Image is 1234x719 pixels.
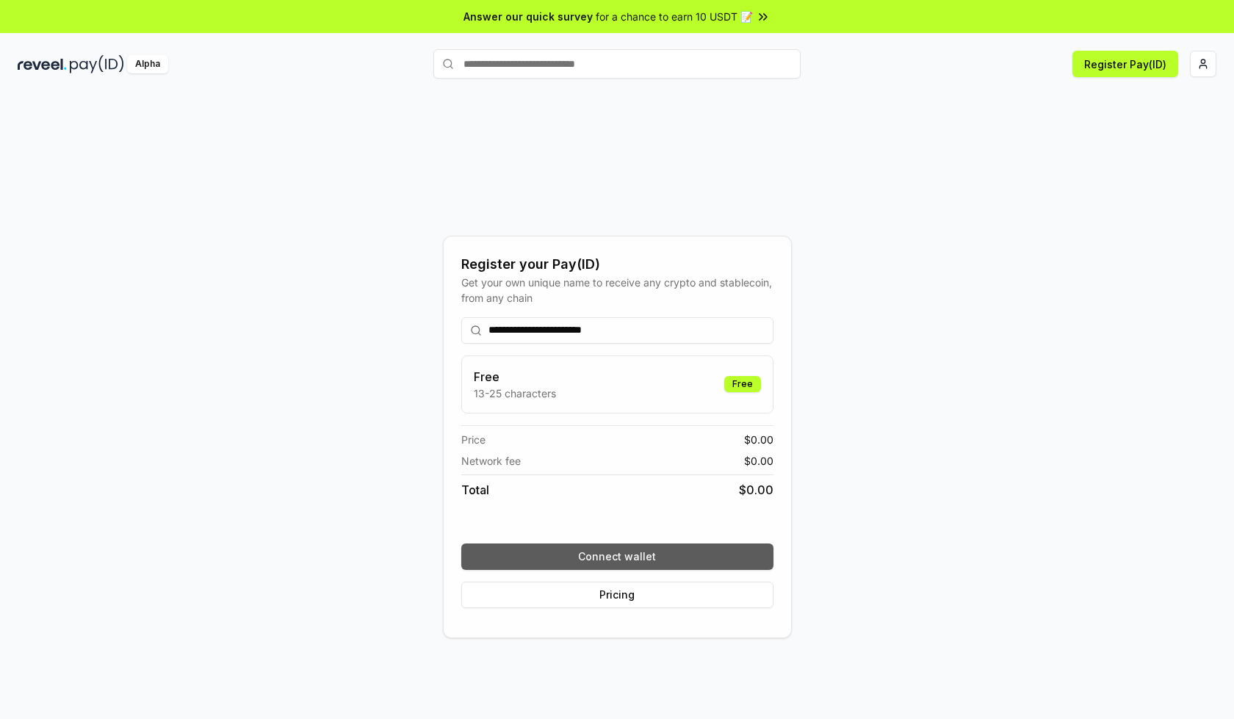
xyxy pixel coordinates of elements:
span: Network fee [461,453,521,469]
div: Free [724,376,761,392]
h3: Free [474,368,556,386]
img: pay_id [70,55,124,73]
button: Pricing [461,582,773,608]
div: Get your own unique name to receive any crypto and stablecoin, from any chain [461,275,773,306]
div: Register your Pay(ID) [461,254,773,275]
p: 13-25 characters [474,386,556,401]
span: Price [461,432,486,447]
span: $ 0.00 [744,453,773,469]
span: $ 0.00 [744,432,773,447]
div: Alpha [127,55,168,73]
img: reveel_dark [18,55,67,73]
span: $ 0.00 [739,481,773,499]
span: for a chance to earn 10 USDT 📝 [596,9,753,24]
span: Total [461,481,489,499]
button: Connect wallet [461,543,773,570]
button: Register Pay(ID) [1072,51,1178,77]
span: Answer our quick survey [463,9,593,24]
